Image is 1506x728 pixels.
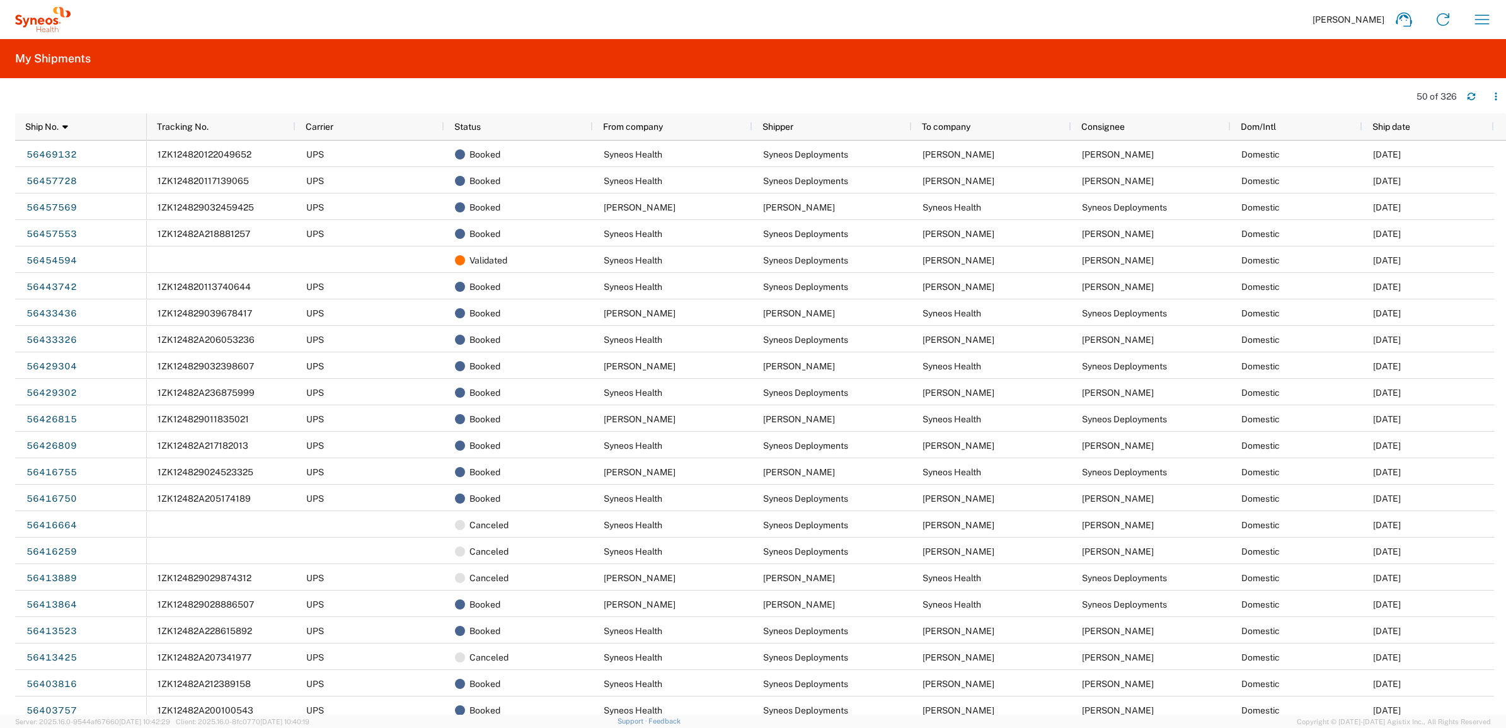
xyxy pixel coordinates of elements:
a: 56433326 [26,330,78,350]
span: Booked [469,485,500,512]
span: Canceled [469,538,509,565]
span: 1ZK124829032459425 [158,202,254,212]
span: Syneos Health [604,335,662,345]
span: Syneos Health [604,388,662,398]
span: Booked [469,326,500,353]
a: 56416259 [26,541,78,562]
span: UPS [306,467,324,477]
span: UPS [306,229,324,239]
span: Monique Watts [923,520,994,530]
span: Tyra McCullough [763,202,835,212]
span: Syneos Health [923,361,981,371]
span: UPS [306,335,324,345]
span: UPS [306,202,324,212]
span: Syneos Deployments [763,520,848,530]
span: Hanasia Booker [923,282,994,292]
span: Syneos Deployments [1082,467,1167,477]
span: Booked [469,618,500,644]
a: 56469132 [26,144,78,165]
span: Syneos Deployments [763,282,848,292]
span: Syneos Deployments [763,546,848,557]
span: Server: 2025.16.0-9544af67660 [15,718,170,725]
div: 50 of 326 [1417,91,1457,102]
span: Domestic [1241,441,1280,451]
span: Booked [469,194,500,221]
span: Bradley Brazier [923,679,994,689]
span: 08/08/2025 [1373,308,1401,318]
a: 56413889 [26,568,78,588]
span: Regina Pelfrey [763,599,835,610]
span: Tammy Shirkey [604,414,675,424]
a: 56413523 [26,621,78,641]
a: 56426815 [26,409,78,429]
span: Booked [469,168,500,194]
span: 08/06/2025 [1373,626,1401,636]
span: Syneos Deployments [1082,308,1167,318]
span: 1ZK124820113740644 [158,282,251,292]
span: Tom Dominy [763,308,835,318]
a: 56443742 [26,277,78,297]
span: 08/06/2025 [1373,599,1401,610]
span: Domestic [1241,546,1280,557]
span: Domestic [1241,255,1280,265]
span: Regina Pelfrey [923,652,994,662]
a: 56413425 [26,647,78,667]
span: Status [454,122,481,132]
span: Tammy Shirkey [763,414,835,424]
a: 56457553 [26,224,78,244]
span: 1ZK124829032398607 [158,361,254,371]
a: 56454594 [26,250,78,270]
span: Domestic [1241,705,1280,715]
a: 56416750 [26,488,78,509]
span: 1ZK124829039678417 [158,308,252,318]
span: Domestic [1241,282,1280,292]
span: Steven Pereira [923,255,994,265]
span: 08/05/2025 [1373,679,1401,689]
span: Booked [469,459,500,485]
span: 1ZK12482A236875999 [158,388,255,398]
span: Tom Dominy [604,308,675,318]
span: Tammy Shirkey [1082,441,1154,451]
span: Syneos Health [604,546,662,557]
span: Syneos Health [604,282,662,292]
span: 1ZK124820122049652 [158,149,251,159]
span: Regina Pelfrey [1082,626,1154,636]
span: Syneos Deployments [1082,414,1167,424]
a: 56429302 [26,383,78,403]
a: Support [618,717,649,725]
span: Copyright © [DATE]-[DATE] Agistix Inc., All Rights Reserved [1297,716,1491,727]
span: Monique Watts [1082,520,1154,530]
span: Syneos Health [604,149,662,159]
span: Syneos Deployments [763,705,848,715]
span: Carrier [306,122,333,132]
span: 1ZK12482A228615892 [158,626,252,636]
span: Booked [469,697,500,724]
span: UPS [306,149,324,159]
span: 08/05/2025 [1373,705,1401,715]
span: Sophia Ward [763,361,835,371]
a: 56429304 [26,356,78,376]
span: Monique Watts [923,546,994,557]
span: Domestic [1241,679,1280,689]
span: Tyra McCullough [604,202,675,212]
span: Syneos Deployments [763,149,848,159]
span: 08/06/2025 [1373,546,1401,557]
span: Syneos Health [604,520,662,530]
span: Syneos Deployments [763,626,848,636]
span: UPS [306,679,324,689]
span: Syneos Health [923,414,981,424]
span: Domestic [1241,388,1280,398]
span: 08/12/2025 [1373,149,1401,159]
span: Syneos Deployments [763,652,848,662]
a: 56433436 [26,303,78,323]
span: Booked [469,432,500,459]
span: Domestic [1241,520,1280,530]
span: Sophia Ward [1082,388,1154,398]
span: Monique Watts [1082,494,1154,504]
span: Tom Dominy [1082,335,1154,345]
span: Dom/Intl [1241,122,1276,132]
span: Syneos Deployments [763,229,848,239]
span: Booked [469,406,500,432]
span: Syneos Health [604,229,662,239]
span: 08/11/2025 [1373,255,1401,265]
